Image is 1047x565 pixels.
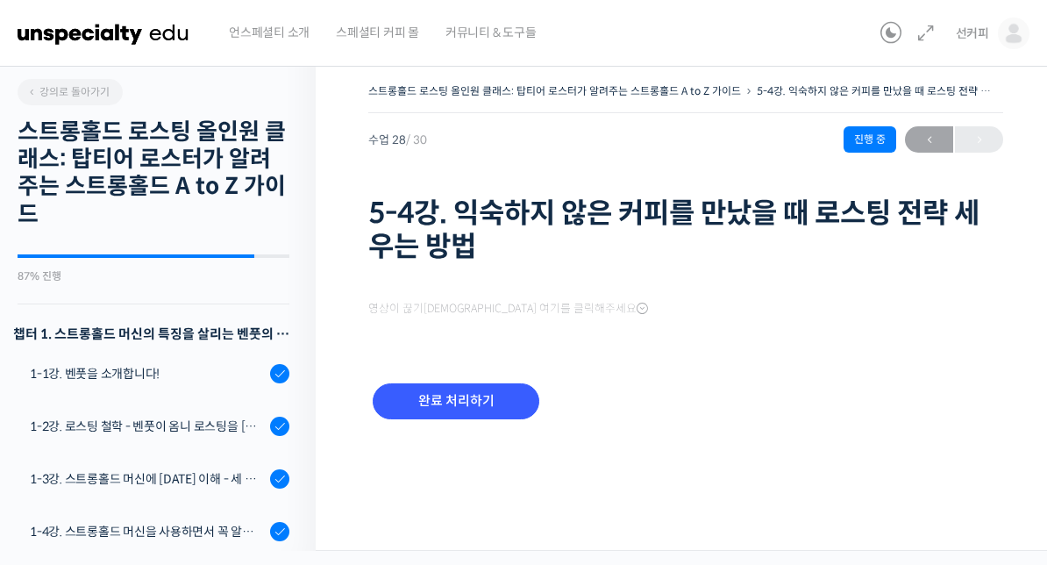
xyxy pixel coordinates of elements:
a: 5-4강. 익숙하지 않은 커피를 만났을 때 로스팅 전략 세우는 방법 [757,84,1031,97]
span: 강의로 돌아가기 [26,85,110,98]
span: 수업 28 [368,134,427,146]
h3: 챕터 1. 스트롱홀드 머신의 특징을 살리는 벤풋의 로스팅 방식 [13,322,289,346]
a: 강의로 돌아가기 [18,79,123,105]
div: 1-4강. 스트롱홀드 머신을 사용하면서 꼭 알고 있어야 할 유의사항 [30,522,265,541]
div: 1-2강. 로스팅 철학 - 벤풋이 옴니 로스팅을 [DATE] 않는 이유 [30,417,265,436]
span: 선커피 [956,25,989,41]
h2: 스트롱홀드 로스팅 올인원 클래스: 탑티어 로스터가 알려주는 스트롱홀드 A to Z 가이드 [18,118,289,228]
span: 영상이 끊기[DEMOGRAPHIC_DATA] 여기를 클릭해주세요 [368,302,648,316]
div: 1-1강. 벤풋을 소개합니다! [30,364,265,383]
h1: 5-4강. 익숙하지 않은 커피를 만났을 때 로스팅 전략 세우는 방법 [368,197,1003,264]
div: 진행 중 [844,126,896,153]
div: 87% 진행 [18,271,289,282]
input: 완료 처리하기 [373,383,539,419]
a: ←이전 [905,126,953,153]
div: 1-3강. 스트롱홀드 머신에 [DATE] 이해 - 세 가지 열원이 만들어내는 변화 [30,469,265,489]
a: 스트롱홀드 로스팅 올인원 클래스: 탑티어 로스터가 알려주는 스트롱홀드 A to Z 가이드 [368,84,741,97]
span: ← [905,128,953,152]
span: / 30 [406,132,427,147]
